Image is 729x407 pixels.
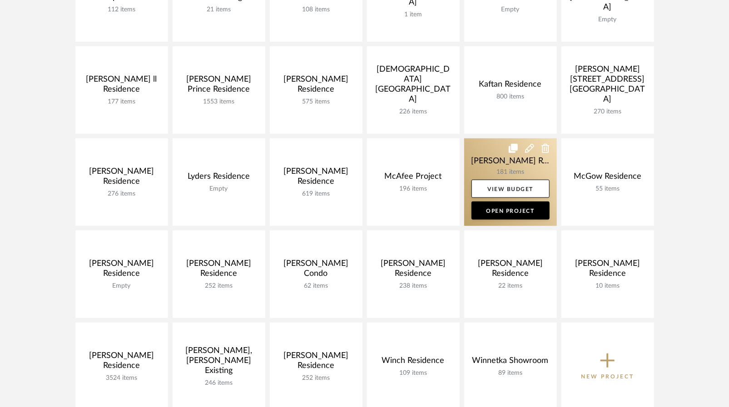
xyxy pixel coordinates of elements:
[374,282,452,290] div: 238 items
[277,74,355,98] div: [PERSON_NAME] Residence
[569,172,647,185] div: McGow Residence
[471,201,550,220] a: Open Project
[471,356,550,369] div: Winnetka Showroom
[180,98,258,106] div: 1553 items
[374,369,452,377] div: 109 items
[83,98,161,106] div: 177 items
[83,6,161,14] div: 112 items
[83,167,161,190] div: [PERSON_NAME] Residence
[83,282,161,290] div: Empty
[277,167,355,190] div: [PERSON_NAME] Residence
[471,259,550,282] div: [PERSON_NAME] Residence
[180,185,258,193] div: Empty
[471,6,550,14] div: Empty
[374,11,452,19] div: 1 item
[180,346,258,379] div: [PERSON_NAME], [PERSON_NAME] Existing
[83,190,161,198] div: 276 items
[277,6,355,14] div: 108 items
[569,108,647,116] div: 270 items
[569,282,647,290] div: 10 items
[277,374,355,382] div: 252 items
[277,98,355,106] div: 575 items
[277,259,355,282] div: [PERSON_NAME] Condo
[471,93,550,101] div: 800 items
[374,259,452,282] div: [PERSON_NAME] Residence
[471,369,550,377] div: 89 items
[277,282,355,290] div: 62 items
[471,79,550,93] div: Kaftan Residence
[277,190,355,198] div: 619 items
[180,74,258,98] div: [PERSON_NAME] Prince Residence
[277,351,355,374] div: [PERSON_NAME] Residence
[374,172,452,185] div: McAfee Project
[569,16,647,24] div: Empty
[569,185,647,193] div: 55 items
[180,259,258,282] div: [PERSON_NAME] Residence
[83,351,161,374] div: [PERSON_NAME] Residence
[180,379,258,387] div: 246 items
[374,108,452,116] div: 226 items
[374,185,452,193] div: 196 items
[374,64,452,108] div: [DEMOGRAPHIC_DATA] [GEOGRAPHIC_DATA]
[83,374,161,382] div: 3524 items
[471,180,550,198] a: View Budget
[569,64,647,108] div: [PERSON_NAME] [STREET_ADDRESS][GEOGRAPHIC_DATA]
[83,259,161,282] div: [PERSON_NAME] Residence
[180,6,258,14] div: 21 items
[569,259,647,282] div: [PERSON_NAME] Residence
[180,282,258,290] div: 252 items
[374,356,452,369] div: Winch Residence
[471,282,550,290] div: 22 items
[180,172,258,185] div: Lyders Residence
[581,372,634,381] p: New Project
[83,74,161,98] div: [PERSON_NAME] ll Residence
